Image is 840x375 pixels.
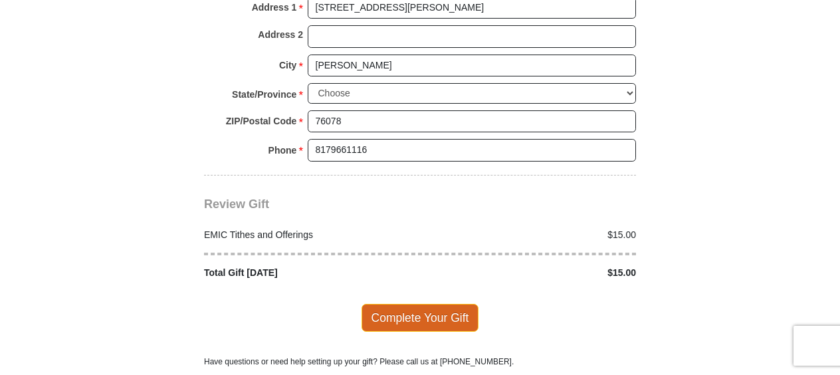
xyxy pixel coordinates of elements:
span: Complete Your Gift [362,304,479,332]
div: Total Gift [DATE] [197,266,421,280]
div: EMIC Tithes and Offerings [197,228,421,242]
strong: Address 2 [258,25,303,44]
div: $15.00 [420,266,643,280]
strong: Phone [268,141,297,160]
strong: State/Province [232,85,296,104]
strong: City [279,56,296,74]
div: $15.00 [420,228,643,242]
span: Review Gift [204,197,269,211]
strong: ZIP/Postal Code [226,112,297,130]
p: Have questions or need help setting up your gift? Please call us at [PHONE_NUMBER]. [204,356,636,368]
